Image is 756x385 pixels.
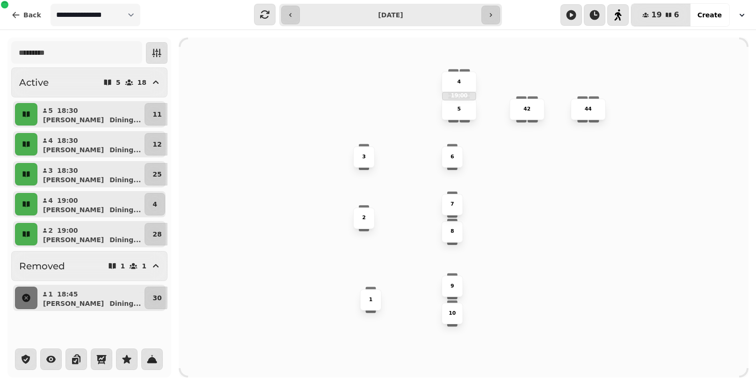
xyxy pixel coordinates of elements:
[449,310,456,317] p: 10
[57,289,78,299] p: 18:45
[362,215,366,222] p: 2
[39,223,143,245] button: 219:00[PERSON_NAME]Dining...
[39,163,143,185] button: 318:30[PERSON_NAME]Dining...
[48,166,53,175] p: 3
[362,153,366,161] p: 3
[4,4,49,26] button: Back
[19,259,65,273] h2: Removed
[145,103,169,126] button: 11
[145,163,169,185] button: 25
[11,251,167,281] button: Removed11
[11,67,167,97] button: Active518
[39,103,143,126] button: 518:30[PERSON_NAME]Dining...
[48,196,53,205] p: 4
[153,140,161,149] p: 12
[109,235,141,244] p: Dining ...
[109,299,141,308] p: Dining ...
[43,115,104,125] p: [PERSON_NAME]
[48,289,53,299] p: 1
[698,12,722,18] span: Create
[57,106,78,115] p: 18:30
[153,230,161,239] p: 28
[153,293,161,303] p: 30
[443,93,475,100] p: 19:00
[690,4,729,26] button: Create
[451,282,454,290] p: 9
[109,205,141,215] p: Dining ...
[451,153,454,161] p: 6
[451,201,454,208] p: 7
[121,263,125,269] p: 1
[458,78,461,86] p: 4
[138,79,146,86] p: 18
[674,11,679,19] span: 6
[631,4,690,26] button: 196
[458,105,461,113] p: 5
[142,263,146,269] p: 1
[109,115,141,125] p: Dining ...
[153,110,161,119] p: 11
[145,193,165,215] button: 4
[145,287,169,309] button: 30
[43,175,104,185] p: [PERSON_NAME]
[369,296,373,304] p: 1
[43,145,104,155] p: [PERSON_NAME]
[109,175,141,185] p: Dining ...
[48,226,53,235] p: 2
[651,11,661,19] span: 19
[57,196,78,205] p: 19:00
[57,136,78,145] p: 18:30
[585,105,592,113] p: 44
[451,228,454,236] p: 8
[19,76,49,89] h2: Active
[48,106,53,115] p: 5
[43,299,104,308] p: [PERSON_NAME]
[39,133,143,155] button: 418:30[PERSON_NAME]Dining...
[153,200,157,209] p: 4
[43,205,104,215] p: [PERSON_NAME]
[153,170,161,179] p: 25
[39,287,143,309] button: 118:45[PERSON_NAME]Dining...
[48,136,53,145] p: 4
[39,193,143,215] button: 419:00[PERSON_NAME]Dining...
[145,133,169,155] button: 12
[116,79,121,86] p: 5
[57,166,78,175] p: 18:30
[523,105,531,113] p: 42
[23,12,41,18] span: Back
[109,145,141,155] p: Dining ...
[43,235,104,244] p: [PERSON_NAME]
[57,226,78,235] p: 19:00
[145,223,169,245] button: 28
